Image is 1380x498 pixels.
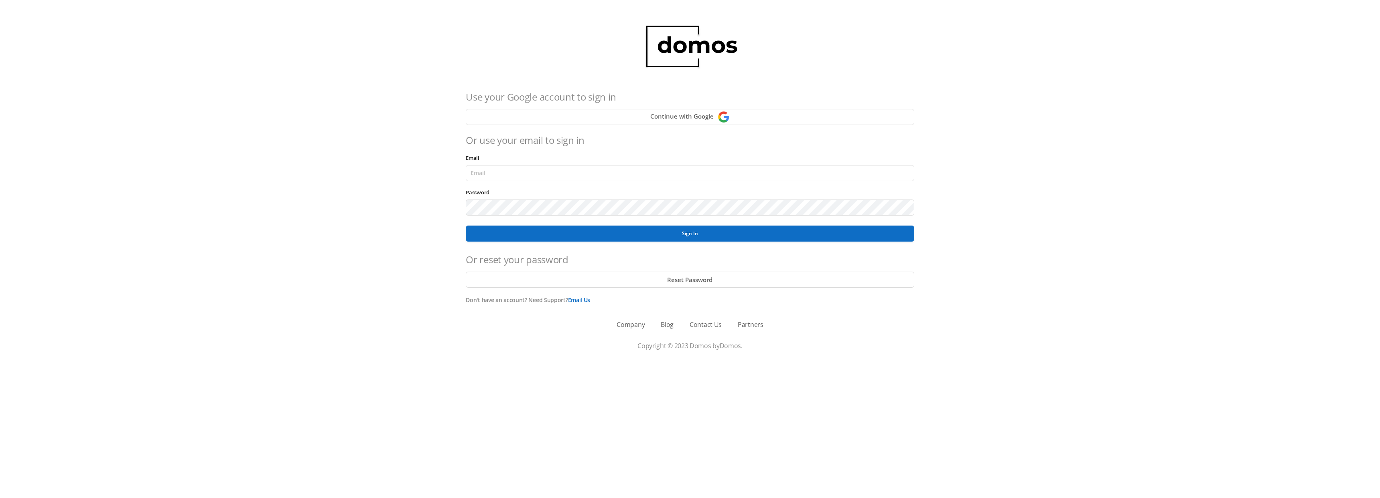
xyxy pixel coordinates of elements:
button: Reset Password [466,272,914,288]
label: Password [466,189,493,196]
img: domos [638,16,742,78]
label: Email [466,154,483,161]
a: Contact Us [690,320,722,329]
input: Email [466,165,914,181]
a: Blog [661,320,674,329]
a: Partners [738,320,763,329]
h4: Or use your email to sign in [466,133,914,147]
a: Domos [720,341,741,350]
img: Continue with Google [718,111,730,123]
h4: Use your Google account to sign in [466,90,914,104]
p: Don't have an account? Need Support? [466,296,914,304]
button: Sign In [466,226,914,242]
p: Copyright © 2023 Domos by . [20,341,1360,351]
h4: Or reset your password [466,252,914,267]
button: Continue with Google [466,109,914,125]
a: Email Us [568,296,591,304]
a: Company [617,320,645,329]
input: Password [466,200,914,216]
